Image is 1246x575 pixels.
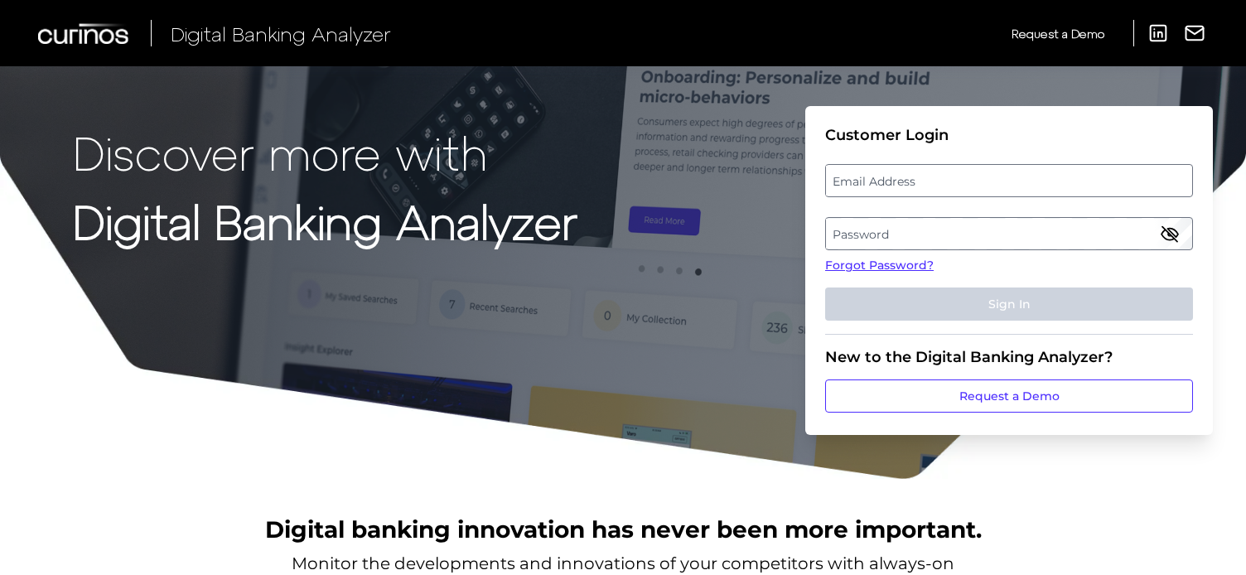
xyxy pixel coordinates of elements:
[825,257,1193,274] a: Forgot Password?
[1012,20,1104,47] a: Request a Demo
[825,126,1193,144] div: Customer Login
[825,287,1193,321] button: Sign In
[38,23,131,44] img: Curinos
[265,514,982,545] h2: Digital banking innovation has never been more important.
[826,166,1191,196] label: Email Address
[825,379,1193,413] a: Request a Demo
[1012,27,1104,41] span: Request a Demo
[825,348,1193,366] div: New to the Digital Banking Analyzer?
[826,219,1191,249] label: Password
[171,22,391,46] span: Digital Banking Analyzer
[73,126,577,178] p: Discover more with
[73,193,577,249] strong: Digital Banking Analyzer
